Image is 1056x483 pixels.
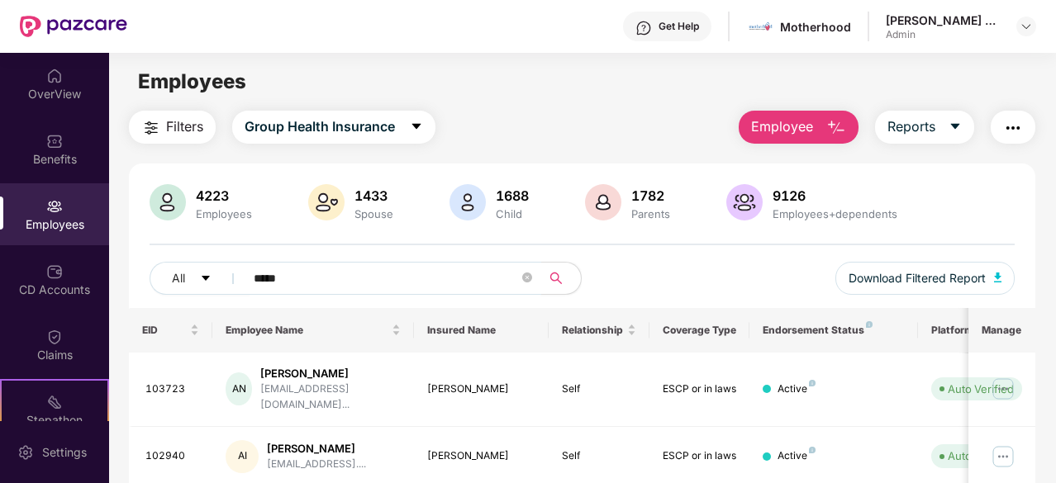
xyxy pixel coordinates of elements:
div: [EMAIL_ADDRESS][DOMAIN_NAME]... [260,381,401,413]
img: svg+xml;base64,PHN2ZyBpZD0iU2V0dGluZy0yMHgyMCIgeG1sbnM9Imh0dHA6Ly93d3cudzMub3JnLzIwMDAvc3ZnIiB3aW... [17,444,34,461]
span: caret-down [949,120,962,135]
th: Employee Name [212,308,414,353]
div: [PERSON_NAME] [267,441,366,457]
img: svg+xml;base64,PHN2ZyB4bWxucz0iaHR0cDovL3d3dy53My5vcmcvMjAwMC9zdmciIHdpZHRoPSI4IiBoZWlnaHQ9IjgiIH... [866,321,873,328]
img: svg+xml;base64,PHN2ZyBpZD0iRHJvcGRvd24tMzJ4MzIiIHhtbG5zPSJodHRwOi8vd3d3LnczLm9yZy8yMDAwL3N2ZyIgd2... [1020,20,1033,33]
div: [PERSON_NAME] [427,381,535,397]
div: [PERSON_NAME] [427,448,535,464]
img: svg+xml;base64,PHN2ZyB4bWxucz0iaHR0cDovL3d3dy53My5vcmcvMjAwMC9zdmciIHdpZHRoPSIyNCIgaGVpZ2h0PSIyNC... [1003,118,1023,138]
div: Admin [886,28,1001,41]
div: [PERSON_NAME] [260,366,401,381]
span: close-circle [522,272,532,282]
div: Self [562,448,636,464]
img: manageButton [990,443,1016,470]
div: Endorsement Status [763,324,904,337]
div: AI [226,440,259,473]
span: Employee [751,116,813,137]
th: Coverage Type [649,308,750,353]
span: Download Filtered Report [849,269,986,287]
div: [EMAIL_ADDRESS].... [267,457,366,472]
span: Employees [138,69,246,93]
button: Reportscaret-down [875,111,974,144]
div: Self [562,381,636,397]
img: svg+xml;base64,PHN2ZyB4bWxucz0iaHR0cDovL3d3dy53My5vcmcvMjAwMC9zdmciIHhtbG5zOnhsaW5rPSJodHRwOi8vd3... [726,184,763,220]
span: All [172,269,185,287]
th: Insured Name [414,308,549,353]
div: 1782 [628,187,673,204]
img: svg+xml;base64,PHN2ZyBpZD0iQ0RfQWNjb3VudHMiIGRhdGEtbmFtZT0iQ0QgQWNjb3VudHMiIHhtbG5zPSJodHRwOi8vd3... [46,263,63,280]
img: svg+xml;base64,PHN2ZyBpZD0iQmVuZWZpdHMiIHhtbG5zPSJodHRwOi8vd3d3LnczLm9yZy8yMDAwL3N2ZyIgd2lkdGg9Ij... [46,133,63,149]
div: ESCP or in laws [663,381,737,397]
div: [PERSON_NAME] G C [886,12,1001,28]
span: caret-down [200,272,212,286]
div: Active [778,448,816,464]
button: Employee [739,111,859,144]
img: svg+xml;base64,PHN2ZyB4bWxucz0iaHR0cDovL3d3dy53My5vcmcvMjAwMC9zdmciIHdpZHRoPSIyNCIgaGVpZ2h0PSIyNC... [141,118,161,138]
div: Active [778,381,816,397]
span: Relationship [562,324,624,337]
img: svg+xml;base64,PHN2ZyBpZD0iSGVscC0zMngzMiIgeG1sbnM9Imh0dHA6Ly93d3cudzMub3JnLzIwMDAvc3ZnIiB3aWR0aD... [635,20,652,36]
span: Filters [166,116,203,137]
th: EID [129,308,213,353]
img: svg+xml;base64,PHN2ZyBpZD0iRW1wbG95ZWVzIiB4bWxucz0iaHR0cDovL3d3dy53My5vcmcvMjAwMC9zdmciIHdpZHRoPS... [46,198,63,215]
img: svg+xml;base64,PHN2ZyB4bWxucz0iaHR0cDovL3d3dy53My5vcmcvMjAwMC9zdmciIHhtbG5zOnhsaW5rPSJodHRwOi8vd3... [585,184,621,220]
img: svg+xml;base64,PHN2ZyB4bWxucz0iaHR0cDovL3d3dy53My5vcmcvMjAwMC9zdmciIHdpZHRoPSI4IiBoZWlnaHQ9IjgiIH... [809,380,816,386]
span: search [540,272,573,285]
div: 1688 [492,187,532,204]
img: svg+xml;base64,PHN2ZyB4bWxucz0iaHR0cDovL3d3dy53My5vcmcvMjAwMC9zdmciIHdpZHRoPSI4IiBoZWlnaHQ9IjgiIH... [809,447,816,453]
button: Group Health Insurancecaret-down [232,111,435,144]
img: New Pazcare Logo [20,16,127,37]
div: Child [492,207,532,220]
button: Download Filtered Report [835,262,1016,295]
span: Group Health Insurance [245,116,395,137]
button: search [540,262,582,295]
img: svg+xml;base64,PHN2ZyB4bWxucz0iaHR0cDovL3d3dy53My5vcmcvMjAwMC9zdmciIHhtbG5zOnhsaW5rPSJodHRwOi8vd3... [826,118,846,138]
img: svg+xml;base64,PHN2ZyBpZD0iSG9tZSIgeG1sbnM9Imh0dHA6Ly93d3cudzMub3JnLzIwMDAvc3ZnIiB3aWR0aD0iMjAiIG... [46,68,63,84]
img: manageButton [990,376,1016,402]
button: Allcaret-down [150,262,250,295]
img: svg+xml;base64,PHN2ZyB4bWxucz0iaHR0cDovL3d3dy53My5vcmcvMjAwMC9zdmciIHdpZHRoPSIyMSIgaGVpZ2h0PSIyMC... [46,394,63,410]
span: EID [142,324,188,337]
span: caret-down [410,120,423,135]
div: Auto Verified [948,447,1014,464]
div: Employees [193,207,255,220]
div: Spouse [351,207,397,220]
div: Employees+dependents [769,207,901,220]
div: 9126 [769,187,901,204]
div: Auto Verified [948,381,1014,397]
div: Platform Status [931,324,1022,337]
img: svg+xml;base64,PHN2ZyB4bWxucz0iaHR0cDovL3d3dy53My5vcmcvMjAwMC9zdmciIHhtbG5zOnhsaW5rPSJodHRwOi8vd3... [994,272,1002,282]
img: svg+xml;base64,PHN2ZyBpZD0iQ2xhaW0iIHhtbG5zPSJodHRwOi8vd3d3LnczLm9yZy8yMDAwL3N2ZyIgd2lkdGg9IjIwIi... [46,329,63,345]
div: Parents [628,207,673,220]
button: Filters [129,111,216,144]
th: Manage [968,308,1035,353]
th: Relationship [549,308,649,353]
div: ESCP or in laws [663,448,737,464]
img: motherhood%20_%20logo.png [749,15,773,39]
div: Get Help [659,20,699,33]
div: AN [226,372,252,405]
div: 103723 [145,381,200,397]
span: Reports [887,116,935,137]
div: 4223 [193,187,255,204]
span: close-circle [522,271,532,286]
div: Motherhood [780,19,851,35]
div: Stepathon [2,412,107,429]
div: Settings [37,444,92,461]
img: svg+xml;base64,PHN2ZyB4bWxucz0iaHR0cDovL3d3dy53My5vcmcvMjAwMC9zdmciIHhtbG5zOnhsaW5rPSJodHRwOi8vd3... [150,184,186,220]
div: 102940 [145,448,200,464]
img: svg+xml;base64,PHN2ZyB4bWxucz0iaHR0cDovL3d3dy53My5vcmcvMjAwMC9zdmciIHhtbG5zOnhsaW5rPSJodHRwOi8vd3... [450,184,486,220]
div: 1433 [351,187,397,204]
img: svg+xml;base64,PHN2ZyB4bWxucz0iaHR0cDovL3d3dy53My5vcmcvMjAwMC9zdmciIHhtbG5zOnhsaW5rPSJodHRwOi8vd3... [308,184,345,220]
span: Employee Name [226,324,388,337]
